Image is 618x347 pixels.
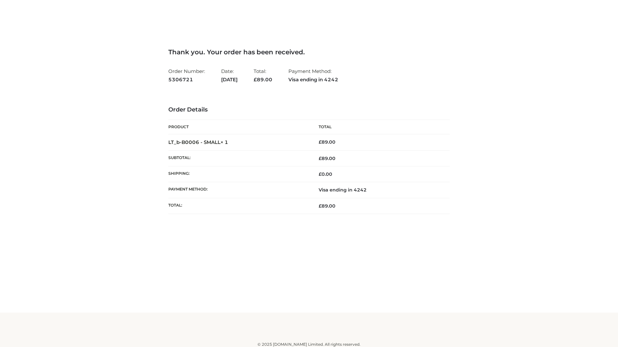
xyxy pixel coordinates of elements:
th: Total: [168,198,309,214]
li: Payment Method: [288,66,338,85]
span: 89.00 [319,203,335,209]
span: £ [254,76,257,83]
strong: 5306721 [168,76,205,84]
th: Shipping: [168,166,309,182]
li: Total: [254,66,272,85]
strong: [DATE] [221,76,238,84]
span: £ [319,203,322,209]
th: Total [309,120,450,134]
th: Subtotal: [168,150,309,166]
li: Date: [221,66,238,85]
span: £ [319,139,322,145]
h3: Thank you. Your order has been received. [168,48,450,56]
span: £ [319,156,322,161]
h3: Order Details [168,106,450,113]
span: 89.00 [319,156,335,161]
td: Visa ending in 4242 [309,182,450,198]
strong: LT_b-B0006 - SMALL [168,139,228,145]
th: Payment method: [168,182,309,198]
span: 89.00 [254,76,272,83]
bdi: 0.00 [319,171,332,177]
bdi: 89.00 [319,139,335,145]
strong: Visa ending in 4242 [288,76,338,84]
th: Product [168,120,309,134]
li: Order Number: [168,66,205,85]
strong: × 1 [220,139,228,145]
span: £ [319,171,322,177]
